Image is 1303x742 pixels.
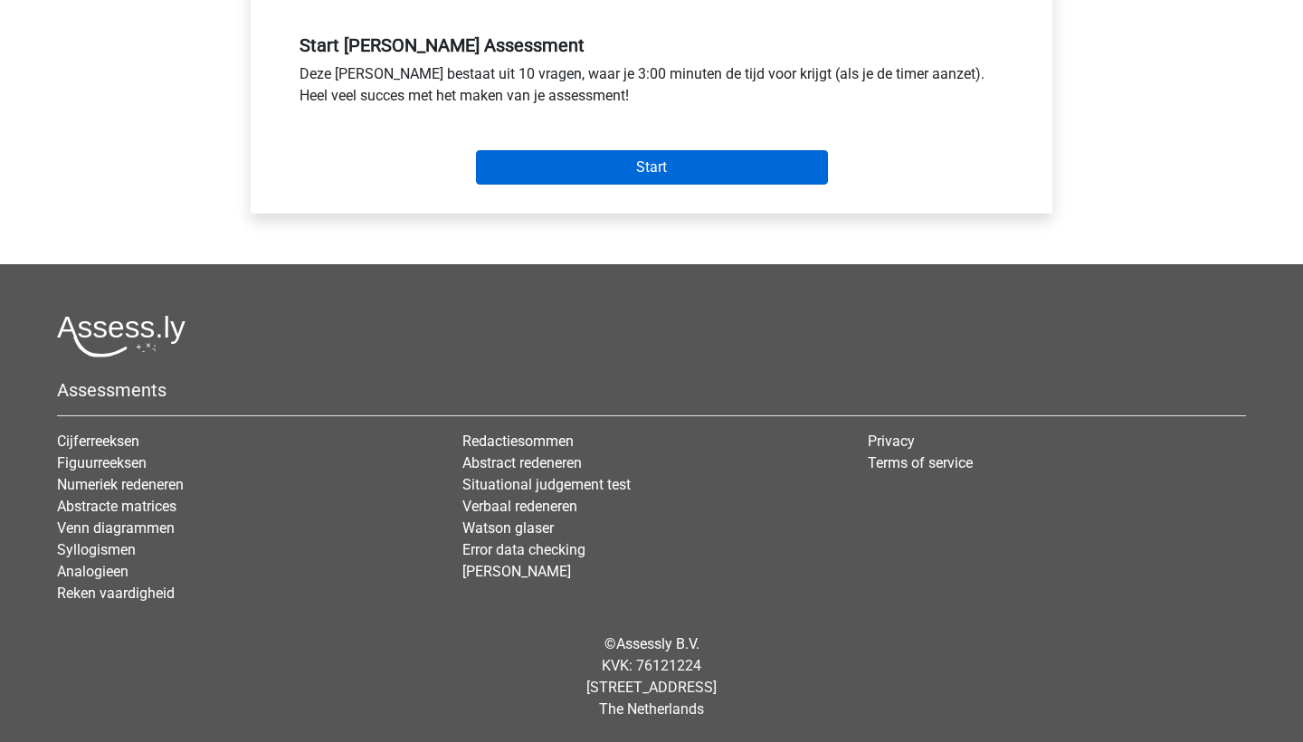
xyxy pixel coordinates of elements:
a: Assessly B.V. [616,635,699,652]
input: Start [476,150,828,185]
a: Analogieen [57,563,128,580]
a: Venn diagrammen [57,519,175,537]
a: Abstracte matrices [57,498,176,515]
a: [PERSON_NAME] [462,563,571,580]
a: Redactiesommen [462,433,574,450]
a: Watson glaser [462,519,554,537]
a: Cijferreeksen [57,433,139,450]
a: Privacy [868,433,915,450]
a: Terms of service [868,454,973,471]
div: Deze [PERSON_NAME] bestaat uit 10 vragen, waar je 3:00 minuten de tijd voor krijgt (als je de tim... [286,63,1017,114]
div: © KVK: 76121224 [STREET_ADDRESS] The Netherlands [43,619,1260,735]
a: Numeriek redeneren [57,476,184,493]
a: Figuurreeksen [57,454,147,471]
h5: Start [PERSON_NAME] Assessment [300,34,1003,56]
a: Reken vaardigheid [57,585,175,602]
a: Syllogismen [57,541,136,558]
img: Assessly logo [57,315,185,357]
a: Error data checking [462,541,585,558]
a: Situational judgement test [462,476,631,493]
a: Verbaal redeneren [462,498,577,515]
a: Abstract redeneren [462,454,582,471]
h5: Assessments [57,379,1246,401]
